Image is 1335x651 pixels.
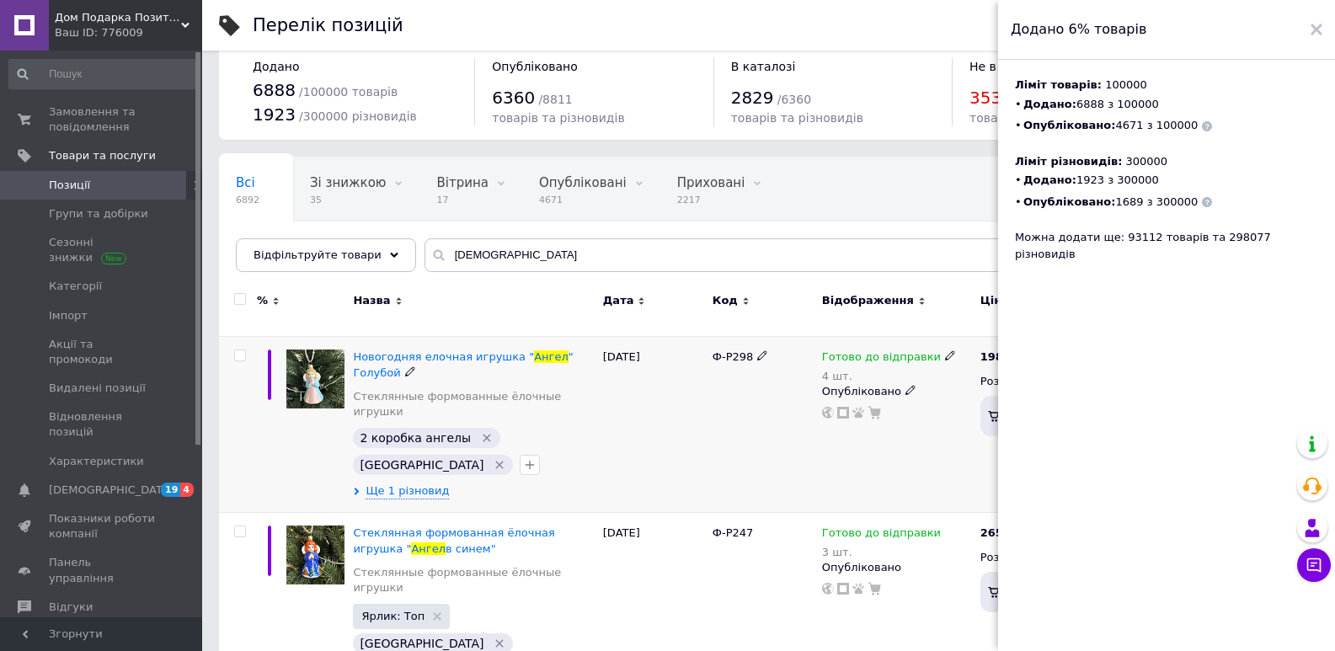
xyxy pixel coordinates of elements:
span: Новогодняя елочная игрушка " [353,350,534,363]
span: 17 [436,194,488,206]
div: [DATE] [599,337,708,513]
div: Перелік позицій [253,17,403,35]
b: Додано: [1023,173,1076,186]
span: [GEOGRAPHIC_DATA] [360,458,483,472]
b: Опубліковано: [1023,195,1115,208]
span: товарів та різновидів [492,111,624,125]
span: Готово до відправки [822,526,941,544]
b: 265 [980,526,1003,539]
div: Автозаповнення характеристик [219,221,449,285]
span: 35 [310,194,386,206]
span: Позиції [49,178,90,193]
span: Вітрина [436,175,488,190]
span: 1923 [1076,173,1104,186]
div: ₴ [980,526,1015,541]
div: Опубліковано [822,384,972,399]
span: Панель управління [49,555,156,585]
div: 3 шт. [822,546,941,558]
span: 4671 [539,194,627,206]
span: Ф-Р247 [713,526,754,539]
span: Імпорт [49,308,88,323]
span: Відображення [822,293,914,308]
b: Опубліковано: [1023,119,1115,131]
span: Акції та промокоди [49,337,156,367]
span: 2217 [677,194,745,206]
span: 1923 [253,104,296,125]
span: Не в каталозі [969,60,1053,73]
svg: Видалити мітку [493,637,506,650]
span: Дата [603,293,634,308]
span: товарів та різновидів [969,111,1102,125]
div: Можна додати ще: 93112 товарів та 298077 різновидів [1015,229,1331,262]
span: Замовлення та повідомлення [49,104,156,135]
span: Категорії [49,279,102,294]
b: Додано: [1023,98,1076,110]
li: 4671 з 100000 [1015,115,1331,136]
div: Опубліковано [822,560,972,575]
div: ₴ [980,350,1030,365]
a: Стеклянные формованные ёлочные игрушки [353,389,594,419]
div: 300000 [1015,153,1331,170]
span: / 100000 товарів [299,85,398,99]
span: [DEMOGRAPHIC_DATA] [49,483,174,498]
b: Ліміт різновидів: [1015,155,1122,168]
span: Товари та послуги [49,148,156,163]
span: Характеристики [49,454,144,469]
span: Ангел [411,542,446,555]
span: [GEOGRAPHIC_DATA] [360,637,483,650]
span: Групи та добірки [49,206,148,221]
span: Відфільтруйте товари [254,248,382,261]
span: / 8811 [538,93,572,106]
span: Відновлення позицій [49,409,156,440]
span: Приховані [677,175,745,190]
a: Стеклянные формованные ёлочные игрушки [353,565,594,595]
span: Опубліковано [492,60,578,73]
a: Стеклянная формованная ёлочная игрушка "Ангелв синем" [353,526,554,554]
span: В каталозі [731,60,796,73]
span: 19 [161,483,180,497]
span: Додано [253,60,299,73]
span: Готово до відправки [822,350,941,368]
div: Ваш ID: 776009 [55,25,202,40]
span: Ярлик: Топ [361,611,425,622]
button: Чат з покупцем [1297,548,1331,582]
span: Ф-Р298 [713,350,754,363]
span: % [257,293,268,308]
a: Новогодняя елочная игрушка "Ангел" Голубой [353,350,573,378]
div: Роздріб [980,374,1087,389]
span: Ще 1 різновид [366,483,449,499]
li: 1689 з 300000 [1015,191,1331,213]
span: Відгуки [49,600,93,615]
span: 3531 [969,88,1012,108]
input: Пошук по назві позиції, артикулу і пошуковим запитам [425,238,1301,272]
span: Код [713,293,738,308]
span: товарів та різновидів [731,111,863,125]
span: Зі знижкою [310,175,386,190]
img: Новогодняя елочная игрушка "Ангел" Голубой [286,350,344,408]
span: Видалені позиції [49,381,146,396]
span: Ціна [980,293,1009,308]
span: Автозаповнення характе... [236,239,415,254]
svg: Видалити мітку [493,458,506,472]
span: 6888 [253,80,296,100]
span: / 300000 різновидів [299,109,417,123]
span: Назва [353,293,390,308]
span: Ангел [534,350,569,363]
span: 2829 [731,88,774,108]
span: Опубліковані [539,175,627,190]
span: в синем" [446,542,496,555]
span: 6888 [1076,98,1104,110]
span: 4 [180,483,194,497]
span: Показники роботи компанії [49,511,156,542]
span: 6360 [492,88,535,108]
div: 4 шт. [822,370,956,382]
svg: Видалити мітку [480,431,494,445]
span: " Голубой [353,350,573,378]
div: 100000 [1015,77,1331,93]
img: Стеклянная формованная ёлочная игрушка "Ангел в синем" [286,526,344,584]
span: 2 коробка ангелы [360,431,471,445]
span: Всі [236,175,255,190]
span: Сезонні знижки [49,235,156,265]
span: / 6360 [777,93,811,106]
span: Стеклянная формованная ёлочная игрушка " [353,526,554,554]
